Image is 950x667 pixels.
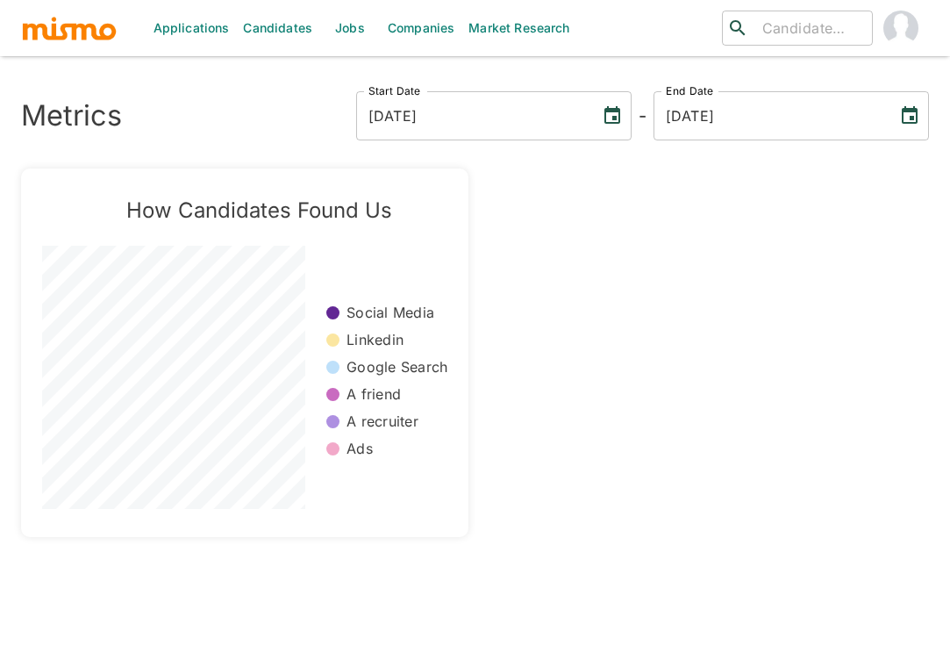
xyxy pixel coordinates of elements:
button: Choose date, selected date is Aug 25, 2022 [595,98,630,133]
button: Choose date, selected date is Aug 25, 2025 [892,98,927,133]
label: Start Date [368,83,421,98]
h3: Metrics [21,99,122,133]
p: Social Media [346,303,434,323]
input: MM/DD/YYYY [654,91,885,140]
p: Ads [346,439,373,459]
img: logo [21,15,118,41]
input: Candidate search [755,16,865,40]
p: A recruiter [346,412,418,432]
input: MM/DD/YYYY [356,91,588,140]
p: Linkedin [346,330,404,350]
h5: How Candidates Found Us [70,197,447,225]
p: A friend [346,384,401,405]
p: Google Search [346,357,447,377]
h6: - [639,102,646,130]
img: Carmen Vilachá [883,11,918,46]
label: End Date [666,83,713,98]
